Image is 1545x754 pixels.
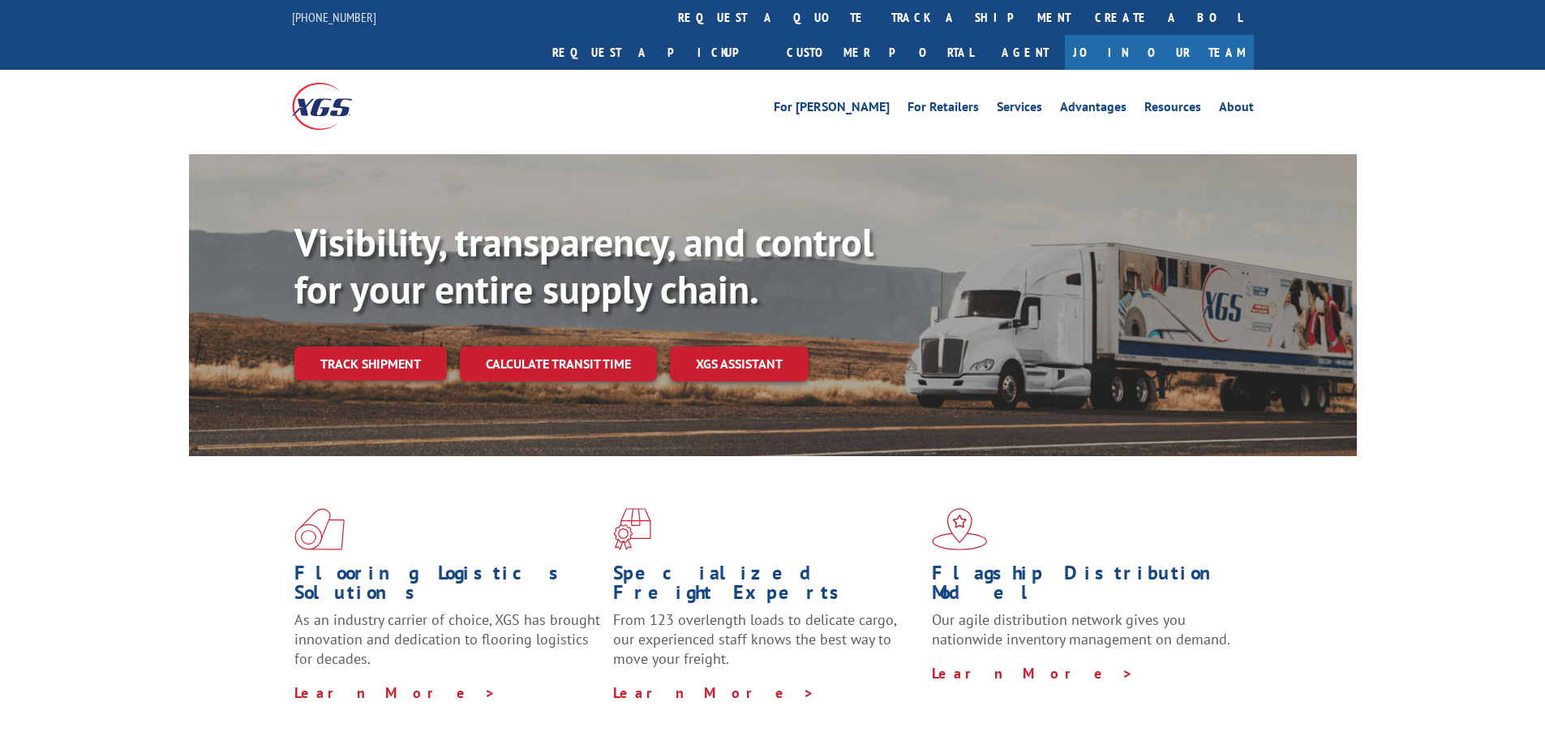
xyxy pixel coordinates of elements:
a: Request a pickup [540,35,775,70]
b: Visibility, transparency, and control for your entire supply chain. [294,217,873,314]
a: Services [997,101,1042,118]
a: XGS ASSISTANT [670,347,809,381]
a: Customer Portal [775,35,985,70]
a: Learn More > [932,664,1134,683]
a: [PHONE_NUMBER] [292,9,376,25]
a: Join Our Team [1065,35,1254,70]
a: Resources [1144,101,1201,118]
h1: Flagship Distribution Model [932,563,1238,610]
span: Our agile distribution network gives you nationwide inventory management on demand. [932,610,1230,648]
a: Advantages [1060,101,1127,118]
img: xgs-icon-focused-on-flooring-red [613,508,651,550]
img: xgs-icon-total-supply-chain-intelligence-red [294,508,345,550]
a: For Retailers [908,101,979,118]
a: Learn More > [294,683,496,702]
p: From 123 overlength loads to delicate cargo, our experienced staff knows the best way to move you... [613,610,920,683]
a: Agent [985,35,1065,70]
a: For [PERSON_NAME] [774,101,890,118]
h1: Flooring Logistics Solutions [294,563,601,610]
a: About [1219,101,1254,118]
span: As an industry carrier of choice, XGS has brought innovation and dedication to flooring logistics... [294,610,600,668]
a: Calculate transit time [460,347,657,381]
a: Learn More > [613,683,815,702]
img: xgs-icon-flagship-distribution-model-red [932,508,988,550]
h1: Specialized Freight Experts [613,563,920,610]
a: Track shipment [294,347,447,381]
